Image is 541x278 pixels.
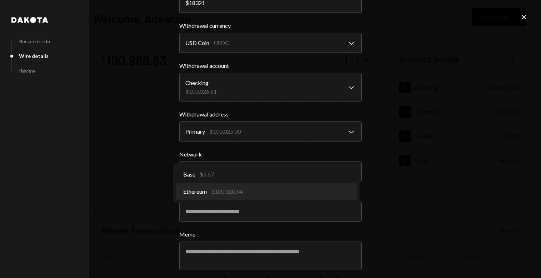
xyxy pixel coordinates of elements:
[19,68,35,74] div: Review
[179,73,362,101] button: Withdrawal account
[19,53,49,59] div: Wire details
[211,187,243,196] div: $100,020.94
[214,39,229,47] div: USDC
[179,33,362,53] button: Withdrawal currency
[179,61,362,70] label: Withdrawal account
[179,162,362,182] button: Network
[179,230,362,239] label: Memo
[200,170,214,179] div: $5.67
[209,127,241,136] div: $100,025.00
[19,38,50,44] div: Recipient info
[179,110,362,119] label: Withdrawal address
[183,187,207,196] span: Ethereum
[179,121,362,142] button: Withdrawal address
[183,170,195,179] span: Base
[179,150,362,159] label: Network
[179,21,362,30] label: Withdrawal currency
